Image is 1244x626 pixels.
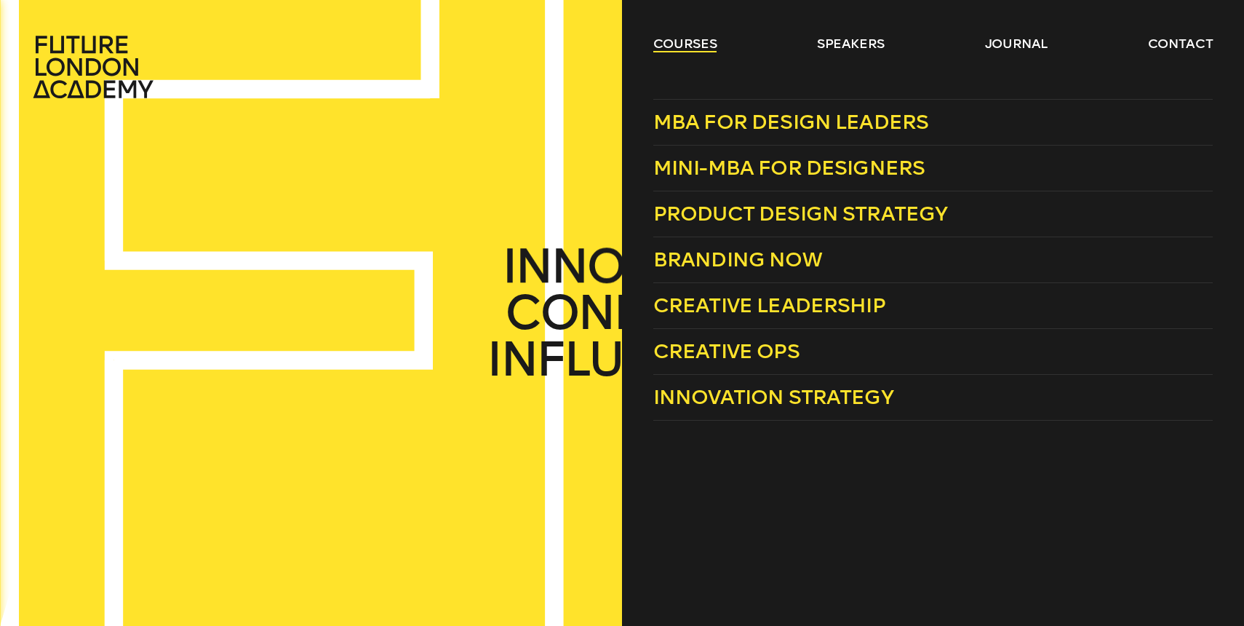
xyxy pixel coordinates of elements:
a: Creative Ops [653,329,1213,375]
a: Product Design Strategy [653,191,1213,237]
a: Mini-MBA for Designers [653,146,1213,191]
a: Innovation Strategy [653,375,1213,421]
span: Branding Now [653,247,822,272]
span: Creative Leadership [653,293,885,317]
span: Product Design Strategy [653,202,948,226]
span: Creative Ops [653,339,800,363]
span: Innovation Strategy [653,385,893,409]
span: Mini-MBA for Designers [653,156,925,180]
a: journal [985,35,1048,52]
a: speakers [817,35,885,52]
a: courses [653,35,717,52]
a: contact [1148,35,1213,52]
a: Branding Now [653,237,1213,283]
a: Creative Leadership [653,283,1213,329]
a: MBA for Design Leaders [653,99,1213,146]
span: MBA for Design Leaders [653,110,929,134]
